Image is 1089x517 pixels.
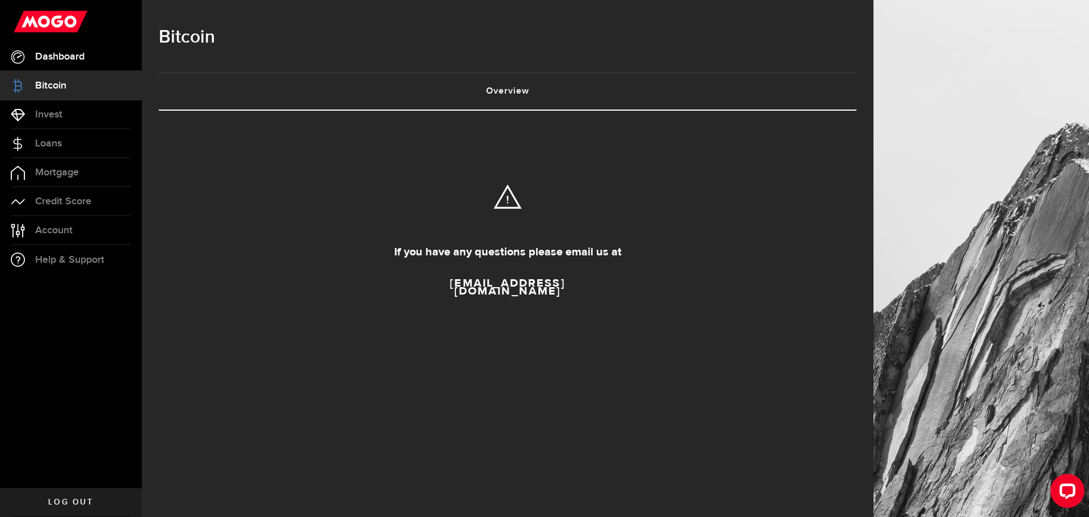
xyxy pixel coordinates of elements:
[35,138,62,149] span: Loans
[35,81,66,91] span: Bitcoin
[159,72,856,111] ul: Tabs Navigation
[1041,469,1089,517] iframe: LiveChat chat widget
[159,23,856,52] h1: Bitcoin
[35,225,73,236] span: Account
[48,498,93,506] span: Log out
[35,52,85,62] span: Dashboard
[35,255,104,265] span: Help & Support
[187,245,828,259] h2: If you have any questions please email us at
[159,73,856,110] a: Overview
[35,196,91,207] span: Credit Score
[35,110,62,120] span: Invest
[35,167,79,178] span: Mortgage
[414,271,601,302] a: [EMAIL_ADDRESS][DOMAIN_NAME]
